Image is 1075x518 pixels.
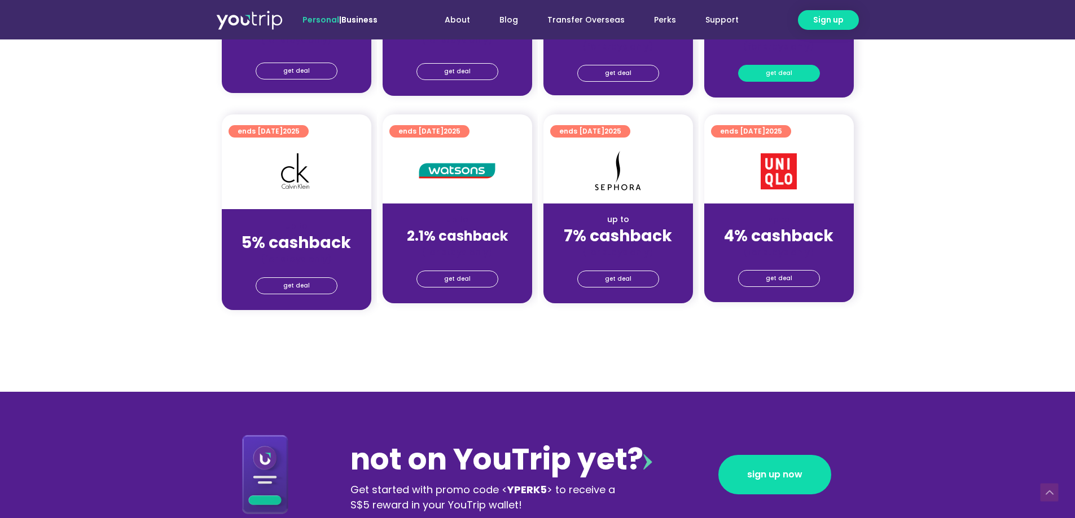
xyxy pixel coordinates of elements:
span: Sign up [813,14,844,26]
a: sign up now [718,455,831,494]
a: get deal [577,65,659,82]
a: ends [DATE]2025 [711,125,791,138]
span: get deal [444,271,471,287]
span: get deal [766,65,792,81]
span: 2025 [283,126,300,136]
a: get deal [738,65,820,82]
span: get deal [766,271,792,286]
strong: 5% cashback [242,232,351,254]
img: Download App [242,435,288,514]
span: 2025 [604,126,621,136]
span: ends [DATE] [238,125,300,138]
div: (for stays only) [392,246,523,258]
a: get deal [256,277,337,294]
a: About [430,10,485,30]
span: 2025 [765,126,782,136]
span: get deal [283,278,310,294]
strong: 7% cashback [564,225,672,247]
div: (for stays only) [392,34,523,46]
a: ends [DATE]2025 [229,125,309,138]
div: up to [231,220,362,232]
a: Business [341,14,378,25]
div: up to [713,214,845,225]
div: (for stays only) [713,41,845,52]
span: Personal [302,14,339,25]
div: up to [552,214,684,225]
div: (for stays only) [231,253,362,265]
span: get deal [283,63,310,79]
div: (for stays only) [552,246,684,258]
a: Sign up [798,10,859,30]
strong: 4% cashback [724,225,833,247]
div: (for stays only) [231,34,362,46]
span: get deal [605,65,631,81]
a: Support [691,10,753,30]
div: not on YouTrip yet? [350,437,652,482]
nav: Menu [408,10,753,30]
div: Get started with promo code < > to receive a S$5 reward in your YouTrip wallet! [350,482,626,512]
a: ends [DATE]2025 [389,125,470,138]
a: get deal [416,271,498,287]
a: Perks [639,10,691,30]
a: get deal [416,63,498,80]
div: up to [392,214,523,225]
a: ends [DATE]2025 [550,125,630,138]
span: ends [DATE] [398,125,460,138]
span: 2025 [444,126,460,136]
span: | [302,14,378,25]
div: (for stays only) [552,41,684,52]
span: ends [DATE] [720,125,782,138]
span: get deal [444,64,471,79]
a: get deal [738,270,820,287]
a: get deal [256,63,337,79]
strong: 2.1% cashback [407,227,508,245]
span: get deal [605,271,631,287]
b: YPERK5 [507,482,547,497]
a: Transfer Overseas [533,10,639,30]
a: Blog [485,10,533,30]
span: ends [DATE] [559,125,621,138]
span: sign up now [747,470,802,479]
a: get deal [577,271,659,287]
div: (for stays only) [713,246,845,258]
